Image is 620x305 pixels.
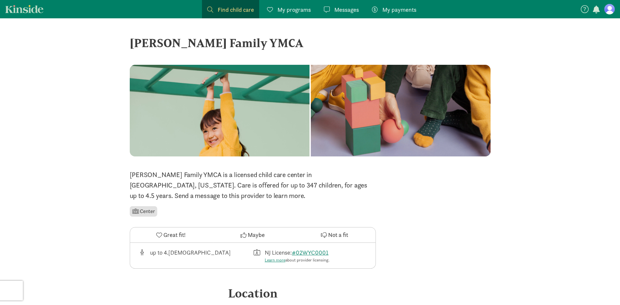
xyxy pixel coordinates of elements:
button: Not a fit [293,227,375,242]
span: Maybe [248,230,265,239]
a: #02WYC0001 [292,249,328,256]
span: My programs [277,5,311,14]
p: [PERSON_NAME] Family YMCA is a licensed child care center in [GEOGRAPHIC_DATA], [US_STATE]. Care ... [130,170,376,201]
div: Age range for children that this provider cares for [138,248,253,263]
div: Location [130,284,376,302]
span: Find child care [218,5,254,14]
span: Messages [334,5,359,14]
li: Center [130,206,158,217]
div: [PERSON_NAME] Family YMCA [130,34,491,52]
a: Learn more [265,257,285,263]
div: about provider licensing. [265,257,331,263]
span: My payments [382,5,416,14]
div: License number [253,248,368,263]
a: Kinside [5,5,43,13]
button: Maybe [212,227,293,242]
span: Not a fit [328,230,348,239]
span: Great fit! [163,230,186,239]
div: NJ License: [265,248,331,263]
div: up to 4.[DEMOGRAPHIC_DATA] [150,248,231,263]
button: Great fit! [130,227,212,242]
